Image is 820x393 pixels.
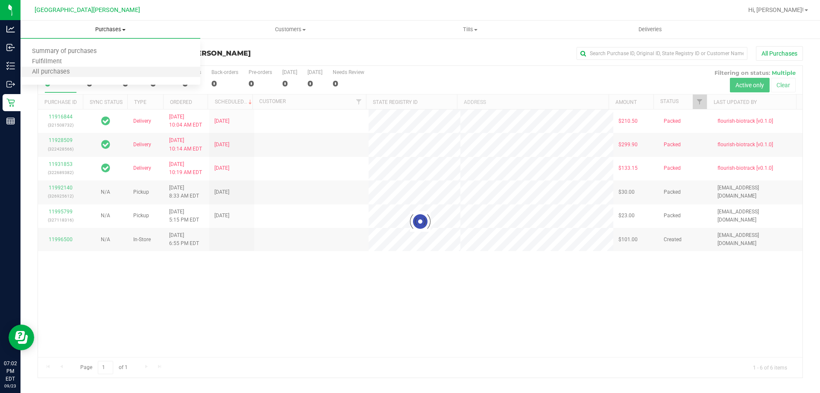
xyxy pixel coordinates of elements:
a: Purchases Summary of purchases Fulfillment All purchases [20,21,200,38]
p: 09/23 [4,383,17,389]
inline-svg: Inventory [6,62,15,70]
span: Summary of purchases [20,48,108,55]
span: All purchases [20,68,81,76]
input: Search Purchase ID, Original ID, State Registry ID or Customer Name... [577,47,747,60]
span: Hi, [PERSON_NAME]! [748,6,804,13]
a: Deliveries [560,21,740,38]
inline-svg: Retail [6,98,15,107]
span: Customers [201,26,380,33]
inline-svg: Outbound [6,80,15,89]
a: Tills [380,21,560,38]
inline-svg: Analytics [6,25,15,33]
inline-svg: Reports [6,117,15,125]
inline-svg: Inbound [6,43,15,52]
p: 07:02 PM EDT [4,360,17,383]
button: All Purchases [756,46,803,61]
a: Customers [200,21,380,38]
span: [GEOGRAPHIC_DATA][PERSON_NAME] [35,6,140,14]
span: Fulfillment [20,58,73,65]
span: Purchases [20,26,200,33]
iframe: Resource center [9,325,34,350]
span: Tills [381,26,559,33]
span: Deliveries [627,26,674,33]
